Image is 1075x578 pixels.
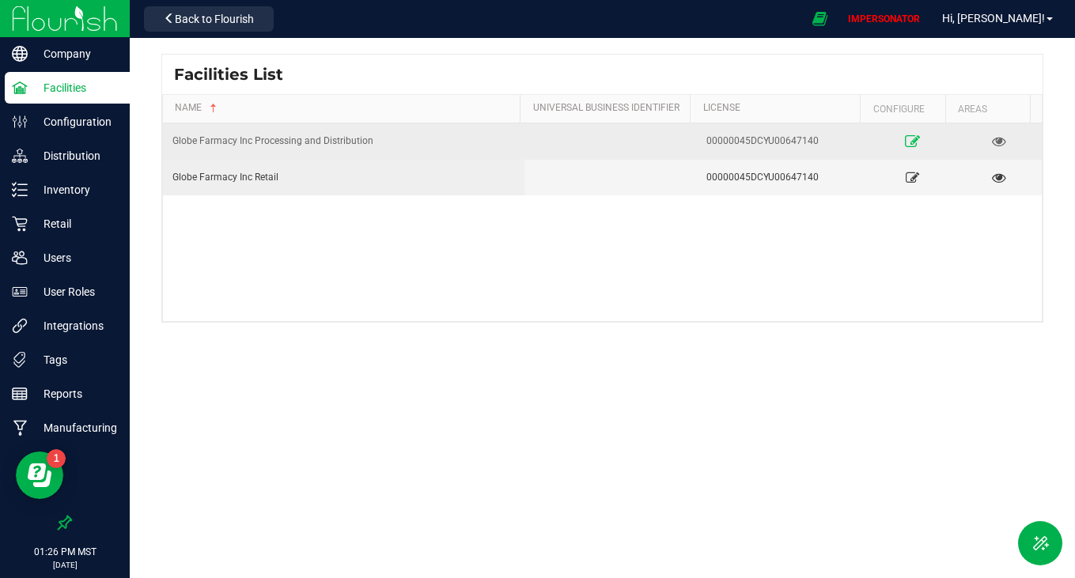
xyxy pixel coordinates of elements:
inline-svg: Retail [12,216,28,232]
p: Distribution [28,146,123,165]
iframe: Resource center unread badge [47,449,66,468]
iframe: Resource center [16,451,63,499]
p: Manufacturing [28,418,123,437]
p: IMPERSONATOR [842,12,926,26]
p: Users [28,248,123,267]
div: Globe Farmacy Inc Retail [172,170,515,185]
button: Toggle Menu [1018,521,1062,565]
span: Back to Flourish [175,13,254,25]
inline-svg: Facilities [12,80,28,96]
inline-svg: Distribution [12,148,28,164]
p: User Roles [28,282,123,301]
p: Tags [28,350,123,369]
inline-svg: Reports [12,386,28,402]
label: Pin the sidebar to full width on large screens [57,515,73,531]
th: Areas [945,95,1030,123]
inline-svg: Inventory [12,182,28,198]
inline-svg: User Roles [12,284,28,300]
inline-svg: Company [12,46,28,62]
div: Globe Farmacy Inc Processing and Distribution [172,134,515,149]
span: Hi, [PERSON_NAME]! [942,12,1045,25]
p: Inventory [28,180,123,199]
a: License [703,102,854,115]
inline-svg: Configuration [12,114,28,130]
button: Back to Flourish [144,6,274,32]
p: Configuration [28,112,123,131]
p: Company [28,44,123,63]
p: 01:26 PM MST [7,545,123,559]
p: [DATE] [7,559,123,571]
a: Universal Business Identifier [533,102,684,115]
p: Facilities [28,78,123,97]
p: Integrations [28,316,123,335]
inline-svg: Tags [12,352,28,368]
th: Configure [860,95,944,123]
span: Facilities List [174,62,283,86]
div: 00000045DCYU00647140 [706,134,860,149]
inline-svg: Integrations [12,318,28,334]
div: 00000045DCYU00647140 [706,170,860,185]
span: Open Ecommerce Menu [802,3,838,34]
inline-svg: Users [12,250,28,266]
inline-svg: Manufacturing [12,420,28,436]
a: Name [175,102,514,115]
p: Retail [28,214,123,233]
p: Reports [28,384,123,403]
